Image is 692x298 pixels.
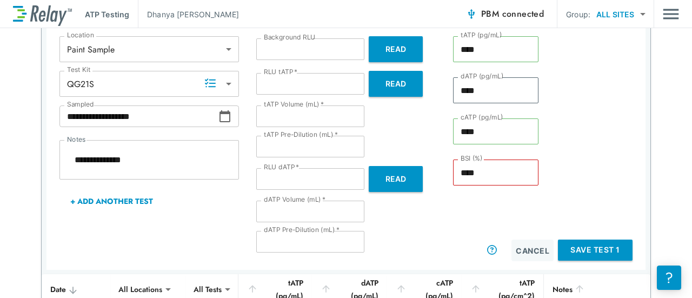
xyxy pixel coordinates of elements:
label: Sampled [67,101,94,108]
button: Read [369,71,423,97]
label: Test Kit [67,66,91,74]
p: ATP Testing [85,9,129,20]
button: PBM connected [462,3,548,25]
label: cATP (pg/mL) [461,114,503,121]
div: Notes [553,283,618,296]
button: Read [369,166,423,192]
span: PBM [481,6,544,22]
label: tATP (pg/mL) [461,31,502,39]
p: Dhanya [PERSON_NAME] [147,9,239,20]
button: Cancel [511,240,554,261]
img: Drawer Icon [663,4,679,24]
div: QG21S [59,73,239,95]
iframe: Resource center [657,266,681,290]
label: tATP Volume (mL) [264,101,324,108]
label: RLU tATP [264,68,297,76]
label: Background RLU [264,34,315,41]
img: Connected Icon [466,9,477,19]
label: dATP (pg/mL) [461,72,504,80]
p: Group: [566,9,590,20]
label: RLU dATP [264,163,299,171]
button: + Add Another Test [59,188,164,214]
input: Choose date, selected date is Oct 2, 2025 [59,105,218,127]
label: dATP Volume (mL) [264,196,325,203]
button: Main menu [663,4,679,24]
span: connected [502,8,544,20]
label: BSI (%) [461,155,483,162]
div: Paint Sample [59,38,239,60]
label: Notes [67,136,85,143]
label: dATP Pre-Dilution (mL) [264,226,340,234]
label: tATP Pre-Dilution (mL) [264,131,338,138]
button: Save Test 1 [558,240,633,261]
img: LuminUltra Relay [13,3,72,26]
button: Read [369,36,423,62]
label: Location [67,31,94,39]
